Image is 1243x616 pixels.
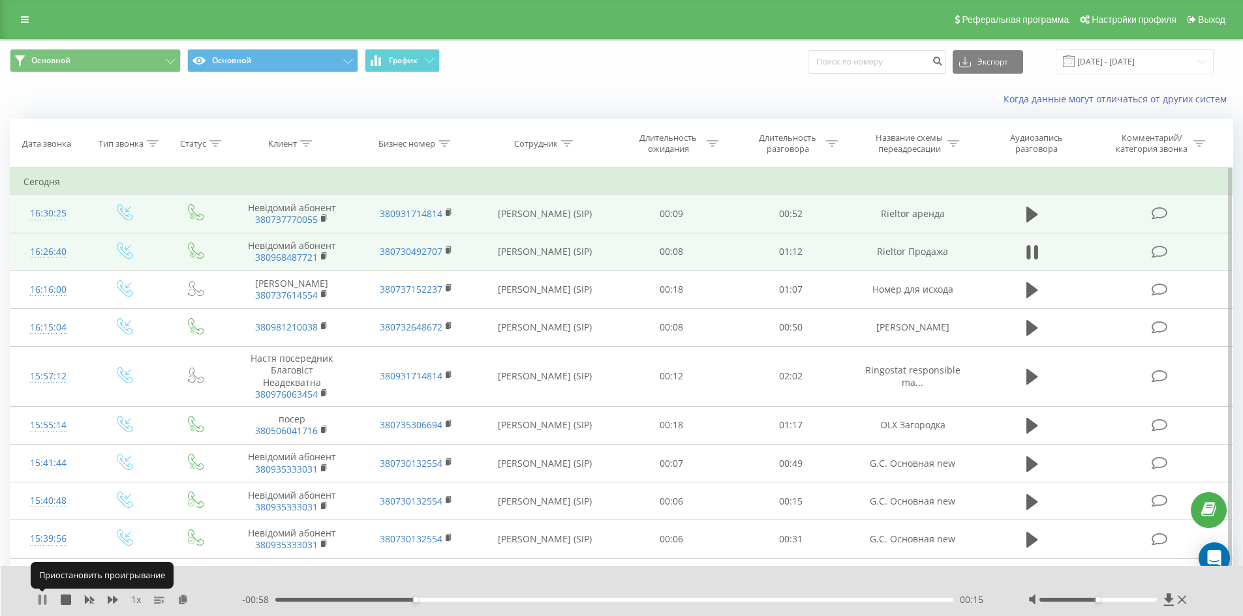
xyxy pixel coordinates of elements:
span: График [389,56,418,65]
div: Тип звонка [99,138,144,149]
span: 1 x [131,593,141,606]
button: График [365,49,440,72]
div: 16:30:25 [23,201,74,226]
div: 16:16:00 [23,277,74,302]
td: Сегодня [10,169,1233,195]
span: - 00:58 [242,593,275,606]
td: 03:36 [731,558,851,596]
td: Невідомий абонент [230,558,354,596]
td: [PERSON_NAME] (SIP) [478,520,612,558]
a: 380737152237 [380,283,442,295]
td: 00:08 [612,233,731,271]
span: Основной [31,55,70,66]
td: 00:18 [612,271,731,308]
td: OLX Загородка [850,406,974,444]
a: 380730132554 [380,457,442,469]
td: 00:06 [612,520,731,558]
div: Длительность ожидания [634,132,703,154]
a: 380730492707 [380,245,442,257]
a: 380935333031 [255,463,318,475]
td: [PERSON_NAME] (SIP) [478,406,612,444]
td: Номер для исхода [850,271,974,308]
td: 02:02 [731,347,851,407]
div: 15:40:48 [23,488,74,514]
div: 15:41:44 [23,450,74,476]
span: Ringostat responsible ma... [865,364,960,388]
td: [PERSON_NAME] (SIP) [478,195,612,233]
a: 380737770055 [255,213,318,226]
td: 01:17 [731,406,851,444]
td: 01:07 [731,271,851,308]
td: 00:15 [731,482,851,520]
a: 380935333031 [255,538,318,551]
td: G.C. Основная new [850,445,974,482]
td: 00:12 [612,347,731,407]
a: 380735306694 [380,418,442,431]
td: 00:08 [612,308,731,346]
div: 15:57:12 [23,364,74,389]
td: [PERSON_NAME] (SIP) [478,347,612,407]
td: 00:06 [612,482,731,520]
a: 380737614554 [255,289,318,301]
td: G.C. Основная new [850,482,974,520]
a: 380935333031 [255,501,318,513]
td: [PERSON_NAME] (SIP) [478,482,612,520]
div: Комментарий/категория звонка [1114,132,1190,154]
td: Невідомий абонент [230,445,354,482]
div: Приостановить проигрывание [31,562,174,588]
td: 00:16 [612,558,731,596]
a: 380968487721 [255,251,318,263]
td: 00:07 [612,445,731,482]
button: Основной [10,49,181,72]
div: Open Intercom Messenger [1199,542,1230,574]
td: посер [230,406,354,444]
a: 380730132554 [380,495,442,507]
td: 00:09 [612,195,731,233]
td: Невідомий абонент [230,520,354,558]
td: [PERSON_NAME] (SIP) [478,233,612,271]
td: [PERSON_NAME] (SIP) [478,445,612,482]
a: 380981210038 [255,321,318,333]
a: 380931714814 [380,370,442,382]
button: Экспорт [953,50,1023,74]
div: Статус [180,138,206,149]
td: 00:31 [731,520,851,558]
div: 15:55:14 [23,413,74,438]
td: [PERSON_NAME] (SIP) [478,271,612,308]
span: Настройки профиля [1092,14,1176,25]
td: Настя посередник Благовіст Неадекватна [230,347,354,407]
div: Клиент [268,138,297,149]
td: [PERSON_NAME] (SIP) [478,558,612,596]
div: Accessibility label [1096,597,1101,602]
div: 16:15:04 [23,315,74,340]
span: 00:15 [960,593,983,606]
td: Невідомий абонент [230,233,354,271]
td: Rieltor аренда [850,195,974,233]
td: 00:52 [731,195,851,233]
div: Сотрудник [514,138,558,149]
div: Бизнес номер [378,138,435,149]
td: Невідомий абонент [230,195,354,233]
td: [PERSON_NAME] (SIP) [478,308,612,346]
div: 15:39:56 [23,526,74,551]
span: Выход [1198,14,1225,25]
td: [PERSON_NAME] [850,308,974,346]
a: Когда данные могут отличаться от других систем [1004,93,1233,105]
td: Невідомий абонент [230,482,354,520]
a: 380732648672 [380,321,442,333]
td: [PERSON_NAME] [230,271,354,308]
a: 380506041716 [255,424,318,437]
a: 380976063454 [255,388,318,400]
div: Дата звонка [22,138,71,149]
div: Название схемы переадресации [874,132,944,154]
button: Основной [187,49,358,72]
div: 16:26:40 [23,239,74,265]
div: Accessibility label [413,597,418,602]
a: 380730132554 [380,533,442,545]
td: 00:49 [731,445,851,482]
input: Поиск по номеру [808,50,946,74]
td: OLX Загородка [850,558,974,596]
div: Аудиозапись разговора [994,132,1079,154]
div: 15:35:07 [23,565,74,590]
td: G.C. Основная new [850,520,974,558]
